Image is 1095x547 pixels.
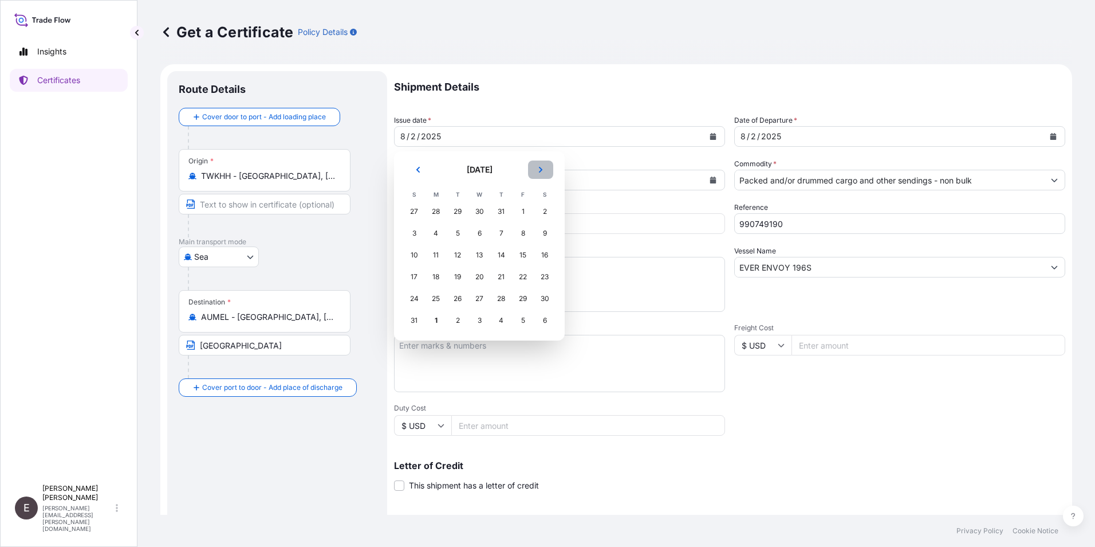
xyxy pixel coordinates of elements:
th: M [425,188,447,201]
div: Monday, August 18, 2025 [426,267,446,287]
div: Wednesday, August 13, 2025 [469,245,490,265]
th: F [512,188,534,201]
div: Wednesday, July 30, 2025 [469,201,490,222]
div: Saturday, August 30, 2025 [534,288,555,309]
div: Monday, August 25, 2025 [426,288,446,309]
div: Friday, August 22, 2025 [513,267,533,287]
th: T [447,188,468,201]
div: Thursday, September 4, 2025 [491,310,511,331]
div: Saturday, August 9, 2025 [534,223,555,244]
th: S [403,188,425,201]
p: Get a Certificate [160,23,293,41]
div: Saturday, August 2, 2025 selected [534,201,555,222]
th: W [468,188,490,201]
div: Saturday, August 23, 2025 [534,267,555,287]
div: Friday, September 5, 2025 [513,310,533,331]
button: Previous [405,161,431,179]
div: Tuesday, August 19, 2025 [447,267,468,287]
div: Wednesday, August 20, 2025 [469,267,490,287]
div: Today, Monday, September 1, 2025 [426,310,446,331]
div: Friday, August 15, 2025 [513,245,533,265]
div: Monday, August 11, 2025 [426,245,446,265]
th: T [490,188,512,201]
div: Sunday, August 24, 2025 [404,288,424,309]
section: Calendar [394,151,565,341]
div: Tuesday, August 26, 2025 [447,288,468,309]
div: Wednesday, August 6, 2025 [469,223,490,244]
div: Sunday, July 27, 2025 [404,201,424,222]
div: Wednesday, September 3, 2025 [469,310,490,331]
div: Tuesday, July 29, 2025 [447,201,468,222]
div: Thursday, July 31, 2025 [491,201,511,222]
p: Policy Details [298,26,348,38]
div: Tuesday, September 2, 2025 [447,310,468,331]
div: Monday, July 28, 2025 [426,201,446,222]
div: Friday, August 1, 2025 [513,201,533,222]
div: Wednesday, August 27, 2025 [469,288,490,309]
div: Thursday, August 28, 2025 [491,288,511,309]
div: Friday, August 29, 2025 [513,288,533,309]
table: August 2025 [403,188,556,331]
div: Tuesday, August 5, 2025 [447,223,468,244]
div: Sunday, August 31, 2025 [404,310,424,331]
div: Monday, August 4, 2025 [426,223,446,244]
div: Saturday, September 6, 2025 [534,310,555,331]
div: August 2025 [403,161,556,331]
div: Thursday, August 21, 2025 [491,267,511,287]
div: Sunday, August 3, 2025 [404,223,424,244]
div: Sunday, August 17, 2025 [404,267,424,287]
div: Thursday, August 14, 2025 [491,245,511,265]
div: Thursday, August 7, 2025 [491,223,511,244]
div: Friday, August 8, 2025 [513,223,533,244]
h2: [DATE] [438,164,521,175]
th: S [534,188,556,201]
div: Tuesday, August 12, 2025 [447,245,468,265]
button: Next [528,161,553,179]
div: Sunday, August 10, 2025 [404,245,424,265]
div: Saturday, August 16, 2025 [534,245,555,265]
